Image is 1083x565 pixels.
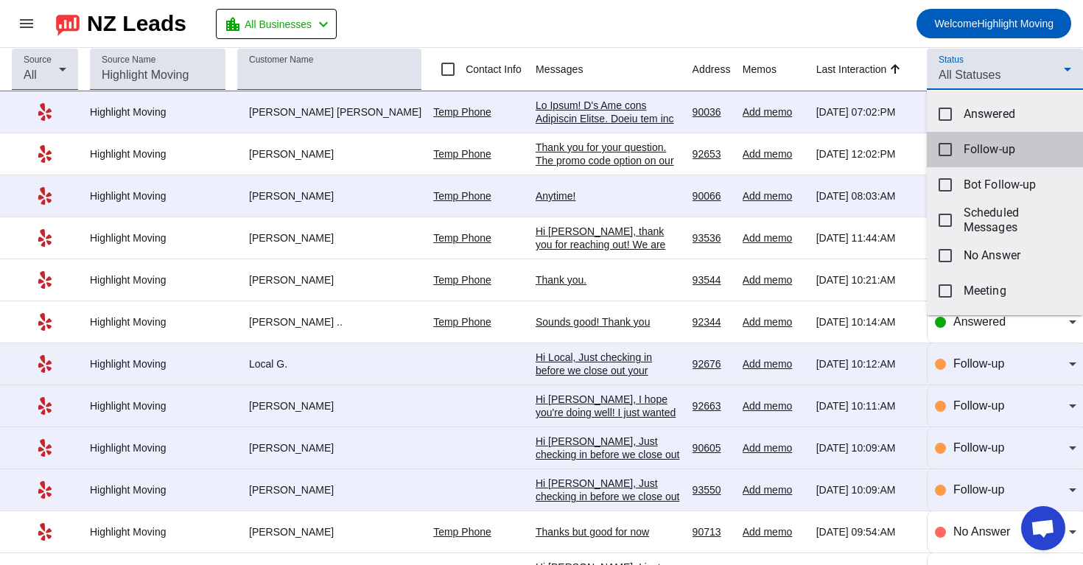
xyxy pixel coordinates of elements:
[964,284,1071,298] span: Meeting
[1021,506,1065,550] div: Open chat
[964,248,1071,263] span: No Answer
[964,107,1071,122] span: Answered
[964,178,1071,192] span: Bot Follow-up
[964,142,1071,157] span: Follow-up
[964,206,1071,235] span: Scheduled Messages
